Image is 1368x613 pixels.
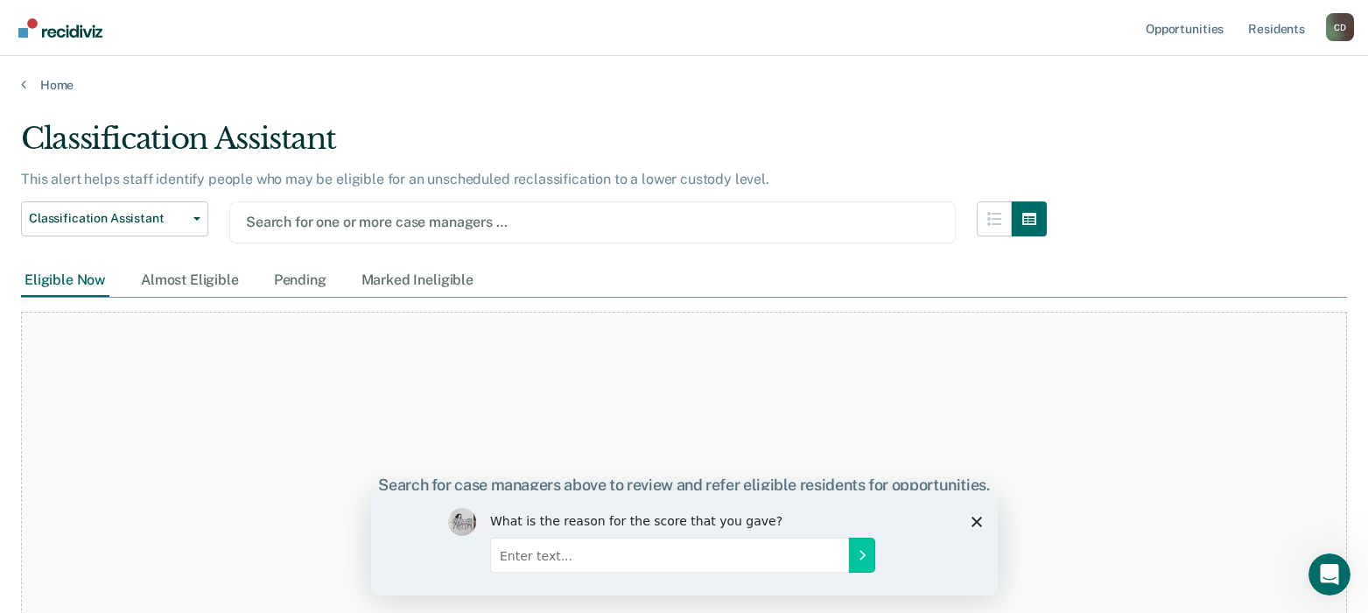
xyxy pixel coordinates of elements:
button: Profile dropdown button [1326,13,1354,41]
div: Almost Eligible [137,264,242,297]
iframe: Intercom live chat [1308,553,1350,595]
button: Classification Assistant [21,201,208,236]
p: This alert helps staff identify people who may be eligible for an unscheduled reclassification to... [21,171,769,187]
img: Recidiviz [18,18,102,38]
span: Classification Assistant [29,211,186,226]
div: C D [1326,13,1354,41]
div: Search for case managers above to review and refer eligible residents for opportunities. [353,476,1015,495]
div: Marked Ineligible [358,264,477,297]
iframe: Survey by Kim from Recidiviz [371,490,998,595]
a: Home [21,77,1347,93]
div: Classification Assistant [21,121,1047,171]
div: Pending [270,264,330,297]
div: Eligible Now [21,264,109,297]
